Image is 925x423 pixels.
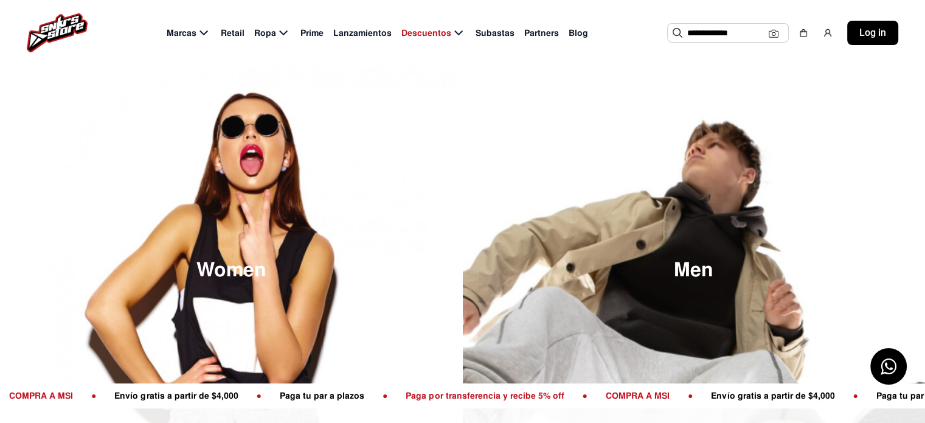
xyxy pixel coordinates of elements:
span: Descuentos [401,27,451,40]
span: Marcas [167,27,196,40]
span: Women [196,260,266,280]
span: Ropa [254,27,276,40]
img: user [823,28,833,38]
span: Envío gratis a partir de $4,000 [499,390,640,401]
span: ● [170,390,193,401]
span: Blog [569,27,588,40]
span: ● [370,390,393,401]
img: logo [27,13,88,52]
span: COMPRA A MSI [393,390,476,401]
span: ● [767,390,790,401]
img: shopping [799,28,808,38]
span: Paga tu par a plazos [664,390,767,401]
span: Lanzamientos [333,27,392,40]
span: Partners [524,27,559,40]
span: ● [640,390,663,401]
span: Prime [300,27,324,40]
span: ● [476,390,499,401]
span: Log in [859,26,886,40]
span: Men [674,260,713,280]
span: Subastas [476,27,514,40]
span: Retail [221,27,244,40]
span: Paga por transferencia y recibe 5% off [193,390,370,401]
img: Cámara [769,29,778,38]
img: Buscar [673,28,682,38]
